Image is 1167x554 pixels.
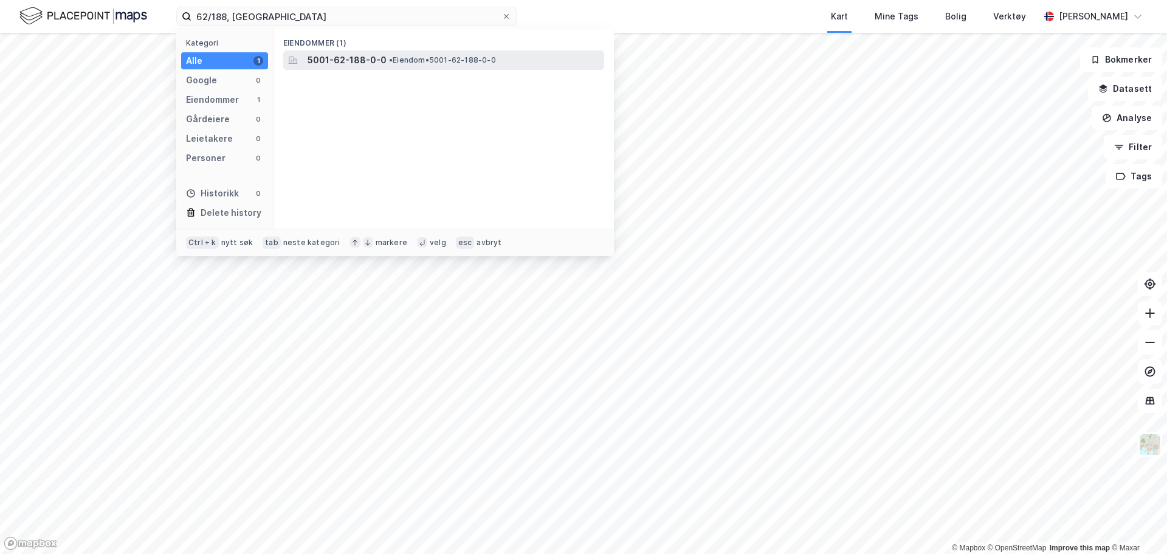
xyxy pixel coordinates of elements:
[253,95,263,105] div: 1
[201,206,261,220] div: Delete history
[19,5,147,27] img: logo.f888ab2527a4732fd821a326f86c7f29.svg
[191,7,501,26] input: Søk på adresse, matrikkel, gårdeiere, leietakere eller personer
[186,151,225,165] div: Personer
[952,544,985,552] a: Mapbox
[875,9,918,24] div: Mine Tags
[253,114,263,124] div: 0
[186,112,230,126] div: Gårdeiere
[253,189,263,198] div: 0
[186,38,268,47] div: Kategori
[308,53,387,68] span: 5001-62-188-0-0
[253,75,263,85] div: 0
[274,29,614,50] div: Eiendommer (1)
[186,186,239,201] div: Historikk
[945,9,966,24] div: Bolig
[1106,164,1162,189] button: Tags
[1050,544,1110,552] a: Improve this map
[1080,47,1162,72] button: Bokmerker
[1059,9,1128,24] div: [PERSON_NAME]
[186,54,202,68] div: Alle
[993,9,1026,24] div: Verktøy
[186,131,233,146] div: Leietakere
[389,55,496,65] span: Eiendom • 5001-62-188-0-0
[1092,106,1162,130] button: Analyse
[477,238,501,248] div: avbryt
[831,9,848,24] div: Kart
[221,238,253,248] div: nytt søk
[1104,135,1162,159] button: Filter
[456,237,475,249] div: esc
[988,544,1047,552] a: OpenStreetMap
[186,73,217,88] div: Google
[1088,77,1162,101] button: Datasett
[253,56,263,66] div: 1
[186,92,239,107] div: Eiendommer
[263,237,281,249] div: tab
[186,237,219,249] div: Ctrl + k
[253,153,263,163] div: 0
[1106,496,1167,554] iframe: Chat Widget
[389,55,393,64] span: •
[253,134,263,144] div: 0
[1138,433,1162,456] img: Z
[430,238,446,248] div: velg
[283,238,340,248] div: neste kategori
[376,238,407,248] div: markere
[4,536,57,550] a: Mapbox homepage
